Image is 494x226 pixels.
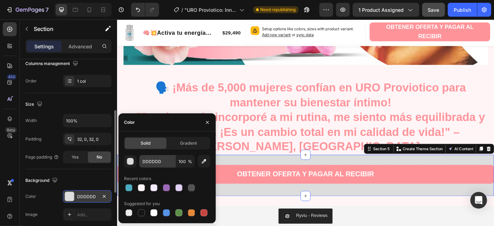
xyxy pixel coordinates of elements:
div: Section 5 [282,140,303,146]
span: Save [428,7,439,13]
span: Need republishing [260,7,296,13]
div: Image [25,211,38,218]
div: Padding [25,136,41,142]
p: Create Theme Section [316,140,360,146]
div: Add... [77,212,110,218]
div: Page padding [25,154,59,160]
p: Section [34,25,91,33]
div: Publish [454,6,471,14]
span: "URO Proviotico: Innovación en Salud Urinaria y Digestiva" [184,6,237,14]
p: Settings [34,43,54,50]
button: AI Content [365,139,395,147]
button: 1 product assigned [353,3,419,17]
div: 1 col [77,78,110,84]
input: Eg: FFFFFF [139,155,175,168]
button: Publish [448,3,477,17]
div: Suggested for you [124,201,160,207]
div: Recent colors [124,176,151,182]
button: Save [422,3,445,17]
iframe: Design area [117,19,494,226]
span: Gradient [180,140,197,146]
span: 1 product assigned [359,6,404,14]
button: 7 [3,3,52,17]
div: Color [124,119,135,126]
strong: OBTENER OFERTA Y PAGAR AL RECIBIR [298,5,394,22]
p: 7 [46,6,49,14]
img: CJed0K2x44sDEAE=.png [184,213,192,221]
span: Yes [72,154,79,160]
span: % [188,159,192,165]
button: <p><span style="color:#FFFFFF;font-size:18px;"><strong>OBTENER OFERTA Y PAGAR AL RECIBIR</strong>... [279,3,413,24]
strong: OBTENER OFERTA Y PAGAR AL RECIBIR [133,166,284,175]
div: Width [25,118,37,124]
div: Beta [5,127,17,133]
div: Open Intercom Messenger [470,192,487,209]
span: / [181,6,183,14]
div: DDDDDD [77,194,97,200]
div: Color [25,193,36,200]
span: Solid [141,140,150,146]
div: Order [25,78,37,84]
div: Background [25,176,59,185]
div: Columns management [25,59,80,68]
h2: 🗣️ ¡Más de 5,000 mujeres confían en URO Proviotico para mantener su bienestar íntimo! "Desde que ... [18,67,410,150]
p: Advanced [68,43,92,50]
button: Ryviu - Reviews [179,209,238,226]
span: No [97,154,102,160]
div: Size [25,100,44,109]
input: Auto [63,114,111,127]
div: Ryviu - Reviews [198,213,233,220]
div: 450 [7,74,17,80]
div: Undo/Redo [131,3,159,17]
div: 32, 0, 32, 0 [77,136,110,143]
